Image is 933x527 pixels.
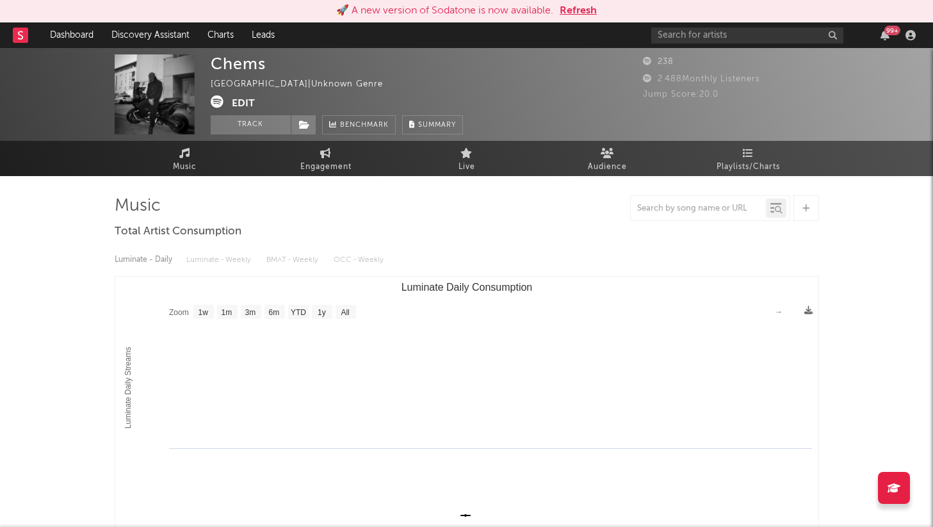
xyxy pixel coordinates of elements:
[256,141,396,176] a: Engagement
[198,308,208,317] text: 1w
[396,141,537,176] a: Live
[401,282,532,293] text: Luminate Daily Consumption
[775,307,783,316] text: →
[560,3,597,19] button: Refresh
[418,122,456,129] span: Summary
[211,54,266,73] div: Chems
[651,28,843,44] input: Search for artists
[318,308,326,317] text: 1y
[643,75,760,83] span: 2 488 Monthly Listeners
[102,22,199,48] a: Discovery Assistant
[290,308,305,317] text: YTD
[173,159,197,175] span: Music
[336,3,553,19] div: 🚀 A new version of Sodatone is now available.
[631,204,766,214] input: Search by song name or URL
[169,308,189,317] text: Zoom
[115,141,256,176] a: Music
[199,22,243,48] a: Charts
[124,347,133,428] text: Luminate Daily Streams
[340,118,389,133] span: Benchmark
[232,95,255,111] button: Edit
[717,159,780,175] span: Playlists/Charts
[643,90,718,99] span: Jump Score: 20.0
[537,141,678,176] a: Audience
[588,159,627,175] span: Audience
[211,77,398,92] div: [GEOGRAPHIC_DATA] | Unknown Genre
[300,159,352,175] span: Engagement
[880,30,889,40] button: 99+
[221,308,232,317] text: 1m
[211,115,291,134] button: Track
[41,22,102,48] a: Dashboard
[678,141,819,176] a: Playlists/Charts
[322,115,396,134] a: Benchmark
[243,22,284,48] a: Leads
[884,26,900,35] div: 99 +
[458,159,475,175] span: Live
[643,58,674,66] span: 238
[268,308,279,317] text: 6m
[402,115,463,134] button: Summary
[245,308,256,317] text: 3m
[115,224,241,239] span: Total Artist Consumption
[341,308,349,317] text: All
